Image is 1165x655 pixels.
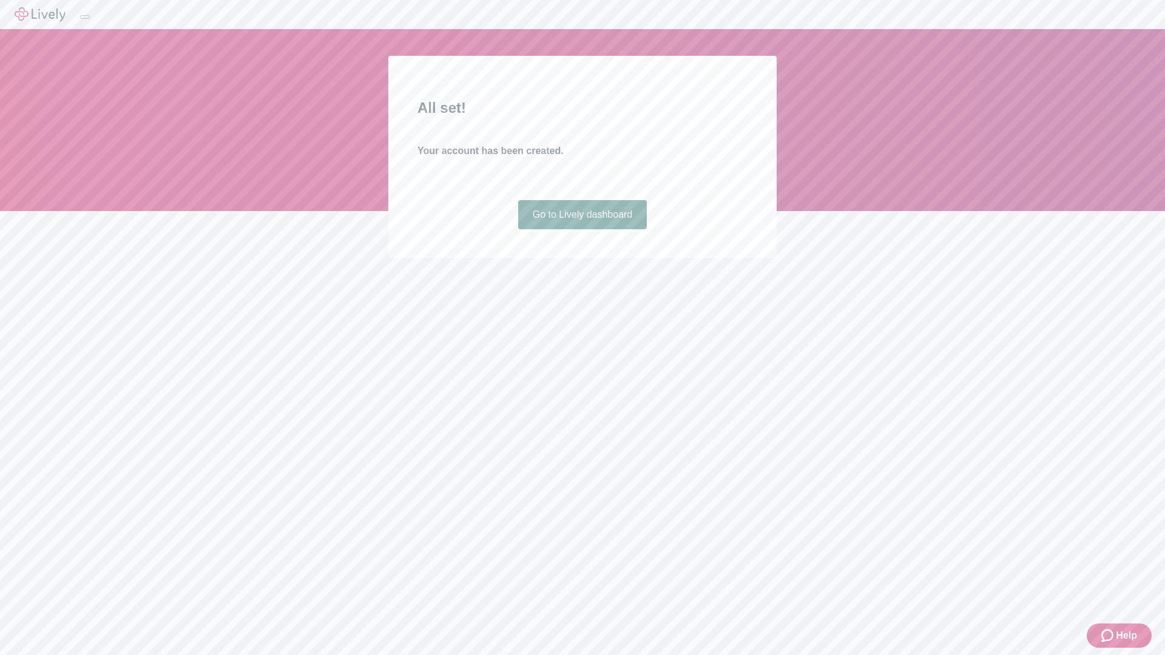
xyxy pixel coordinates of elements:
[80,15,90,19] button: Log out
[1116,628,1137,643] span: Help
[1101,628,1116,643] svg: Zendesk support icon
[15,7,66,22] img: Lively
[417,97,748,119] h2: All set!
[518,200,647,229] a: Go to Lively dashboard
[1087,623,1152,648] button: Zendesk support iconHelp
[417,144,748,158] h4: Your account has been created.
